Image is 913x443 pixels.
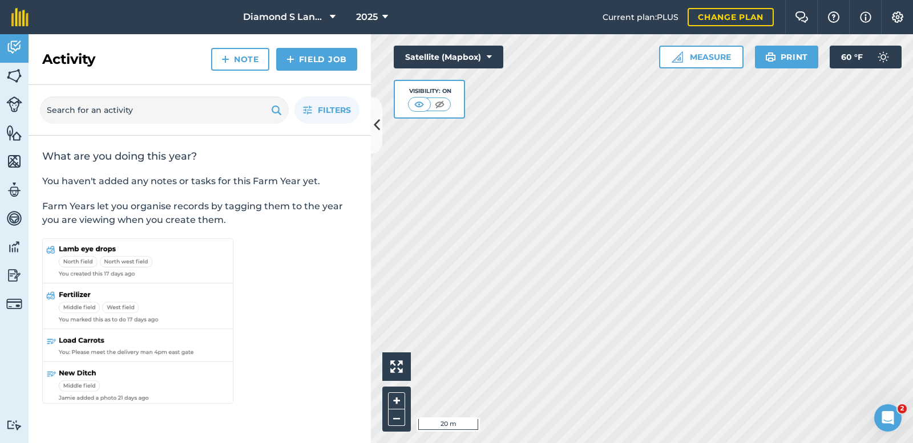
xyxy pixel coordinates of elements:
span: Current plan : PLUS [603,11,678,23]
a: Note [211,48,269,71]
img: Two speech bubbles overlapping with the left bubble in the forefront [795,11,809,23]
button: 60 °F [830,46,902,68]
h2: What are you doing this year? [42,149,357,163]
iframe: Intercom live chat [874,404,902,432]
img: svg+xml;base64,PHN2ZyB4bWxucz0iaHR0cDovL3d3dy53My5vcmcvMjAwMC9zdmciIHdpZHRoPSIxNCIgaGVpZ2h0PSIyNC... [286,52,294,66]
img: svg+xml;base64,PD94bWwgdmVyc2lvbj0iMS4wIiBlbmNvZGluZz0idXRmLTgiPz4KPCEtLSBHZW5lcmF0b3I6IEFkb2JlIE... [6,39,22,56]
img: svg+xml;base64,PD94bWwgdmVyc2lvbj0iMS4wIiBlbmNvZGluZz0idXRmLTgiPz4KPCEtLSBHZW5lcmF0b3I6IEFkb2JlIE... [6,296,22,312]
a: Change plan [688,8,774,26]
img: svg+xml;base64,PHN2ZyB4bWxucz0iaHR0cDovL3d3dy53My5vcmcvMjAwMC9zdmciIHdpZHRoPSI1NiIgaGVpZ2h0PSI2MC... [6,67,22,84]
img: A question mark icon [827,11,841,23]
img: svg+xml;base64,PHN2ZyB4bWxucz0iaHR0cDovL3d3dy53My5vcmcvMjAwMC9zdmciIHdpZHRoPSIxOSIgaGVpZ2h0PSIyNC... [271,103,282,117]
img: svg+xml;base64,PD94bWwgdmVyc2lvbj0iMS4wIiBlbmNvZGluZz0idXRmLTgiPz4KPCEtLSBHZW5lcmF0b3I6IEFkb2JlIE... [6,96,22,112]
img: svg+xml;base64,PHN2ZyB4bWxucz0iaHR0cDovL3d3dy53My5vcmcvMjAwMC9zdmciIHdpZHRoPSIxOSIgaGVpZ2h0PSIyNC... [765,50,776,64]
img: Ruler icon [672,51,683,63]
p: You haven't added any notes or tasks for this Farm Year yet. [42,174,357,188]
img: svg+xml;base64,PHN2ZyB4bWxucz0iaHR0cDovL3d3dy53My5vcmcvMjAwMC9zdmciIHdpZHRoPSIxNCIgaGVpZ2h0PSIyNC... [221,52,229,66]
button: Satellite (Mapbox) [394,46,503,68]
img: svg+xml;base64,PHN2ZyB4bWxucz0iaHR0cDovL3d3dy53My5vcmcvMjAwMC9zdmciIHdpZHRoPSI1MCIgaGVpZ2h0PSI0MC... [412,99,426,110]
img: svg+xml;base64,PHN2ZyB4bWxucz0iaHR0cDovL3d3dy53My5vcmcvMjAwMC9zdmciIHdpZHRoPSI1NiIgaGVpZ2h0PSI2MC... [6,153,22,170]
img: svg+xml;base64,PHN2ZyB4bWxucz0iaHR0cDovL3d3dy53My5vcmcvMjAwMC9zdmciIHdpZHRoPSI1NiIgaGVpZ2h0PSI2MC... [6,124,22,141]
img: svg+xml;base64,PD94bWwgdmVyc2lvbj0iMS4wIiBlbmNvZGluZz0idXRmLTgiPz4KPCEtLSBHZW5lcmF0b3I6IEFkb2JlIE... [872,46,895,68]
img: svg+xml;base64,PD94bWwgdmVyc2lvbj0iMS4wIiBlbmNvZGluZz0idXRmLTgiPz4KPCEtLSBHZW5lcmF0b3I6IEFkb2JlIE... [6,181,22,198]
img: fieldmargin Logo [11,8,29,26]
span: Diamond S Land and Cattle [243,10,325,24]
button: Measure [659,46,744,68]
a: Field Job [276,48,357,71]
img: svg+xml;base64,PD94bWwgdmVyc2lvbj0iMS4wIiBlbmNvZGluZz0idXRmLTgiPz4KPCEtLSBHZW5lcmF0b3I6IEFkb2JlIE... [6,210,22,227]
p: Farm Years let you organise records by tagging them to the year you are viewing when you create t... [42,200,357,227]
img: svg+xml;base64,PD94bWwgdmVyc2lvbj0iMS4wIiBlbmNvZGluZz0idXRmLTgiPz4KPCEtLSBHZW5lcmF0b3I6IEFkb2JlIE... [6,267,22,284]
button: + [388,392,405,409]
button: Print [755,46,819,68]
img: svg+xml;base64,PD94bWwgdmVyc2lvbj0iMS4wIiBlbmNvZGluZz0idXRmLTgiPz4KPCEtLSBHZW5lcmF0b3I6IEFkb2JlIE... [6,420,22,430]
span: Filters [318,104,351,116]
input: Search for an activity [40,96,289,124]
button: Filters [294,96,359,124]
h2: Activity [42,50,95,68]
img: A cog icon [891,11,904,23]
span: 60 ° F [841,46,863,68]
img: svg+xml;base64,PHN2ZyB4bWxucz0iaHR0cDovL3d3dy53My5vcmcvMjAwMC9zdmciIHdpZHRoPSI1MCIgaGVpZ2h0PSI0MC... [433,99,447,110]
span: 2 [898,404,907,413]
div: Visibility: On [408,87,451,96]
img: Four arrows, one pointing top left, one top right, one bottom right and the last bottom left [390,360,403,373]
span: 2025 [356,10,378,24]
button: – [388,409,405,426]
img: svg+xml;base64,PHN2ZyB4bWxucz0iaHR0cDovL3d3dy53My5vcmcvMjAwMC9zdmciIHdpZHRoPSIxNyIgaGVpZ2h0PSIxNy... [860,10,871,24]
img: svg+xml;base64,PD94bWwgdmVyc2lvbj0iMS4wIiBlbmNvZGluZz0idXRmLTgiPz4KPCEtLSBHZW5lcmF0b3I6IEFkb2JlIE... [6,238,22,255]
